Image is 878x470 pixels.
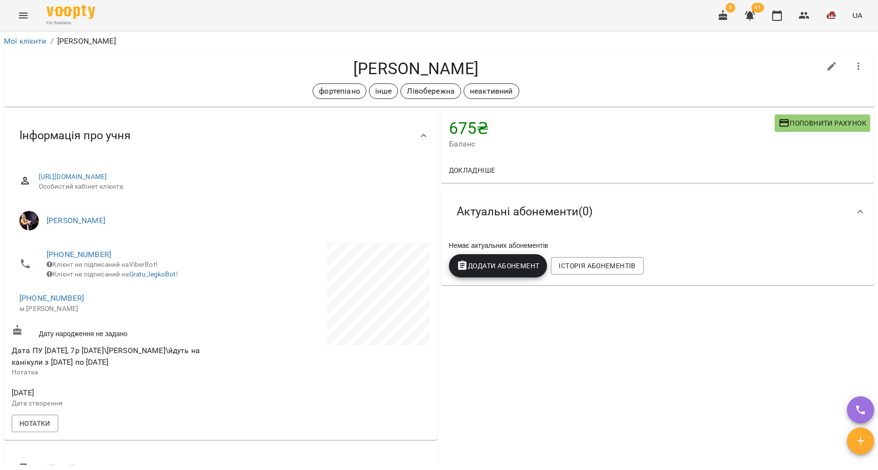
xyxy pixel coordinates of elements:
p: [PERSON_NAME] [57,35,116,47]
span: Додати Абонемент [457,260,540,272]
a: [PHONE_NUMBER] [47,250,111,259]
p: фортепіано [319,85,360,97]
img: Ольга МОСКАЛЕНКО [19,211,39,230]
span: [DATE] [12,387,218,399]
span: Дата ПУ [DATE], 7р [DATE]\[PERSON_NAME]\йдуть на канікули з [DATE] по [DATE] [12,346,200,367]
span: 41 [751,3,764,13]
span: UA [852,10,862,20]
li: / [50,35,53,47]
nav: breadcrumb [4,35,874,47]
span: Особистий кабінет клієнта [39,182,422,192]
p: інше [375,85,392,97]
h4: [PERSON_NAME] [12,59,820,79]
button: Нотатки [12,415,58,432]
a: [PERSON_NAME] [47,216,105,225]
h4: 675 ₴ [449,118,775,138]
span: Поповнити рахунок [779,117,866,129]
span: For Business [47,20,95,26]
div: неактивний [464,83,519,99]
button: UA [848,6,866,24]
span: Історія абонементів [559,260,635,272]
button: Додати Абонемент [449,254,547,277]
div: інше [369,83,398,99]
div: Інформація про учня [4,111,437,161]
button: Історія абонементів [551,257,643,275]
p: Дата створення [12,399,218,408]
span: Актуальні абонементи ( 0 ) [457,204,593,219]
span: Інформація про учня [19,128,131,143]
span: Баланс [449,138,775,150]
div: Лівобережна [400,83,461,99]
div: Немає актуальних абонементів [447,239,869,252]
a: [URL][DOMAIN_NAME] [39,173,107,180]
span: Докладніше [449,164,496,176]
button: Menu [12,4,35,27]
button: Докладніше [445,162,499,179]
div: фортепіано [313,83,366,99]
p: неактивний [470,85,513,97]
span: 8 [726,3,735,13]
p: Лівобережна [407,85,455,97]
span: Клієнт не підписаний на ViberBot! [47,260,158,268]
span: Клієнт не підписаний на ! [47,270,178,278]
div: Актуальні абонементи(0) [441,187,875,237]
p: м.[PERSON_NAME] [19,304,211,314]
img: 42377b0de29e0fb1f7aad4b12e1980f7.jpeg [825,9,839,22]
a: Мої клієнти [4,36,47,46]
p: Нотатка [12,368,218,377]
button: Поповнити рахунок [775,114,870,132]
div: Дату народження не задано [10,323,220,340]
span: Нотатки [19,418,50,429]
img: Voopty Logo [47,5,95,19]
a: [PHONE_NUMBER] [19,293,84,303]
a: Gratu_legkoBot [129,270,176,278]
